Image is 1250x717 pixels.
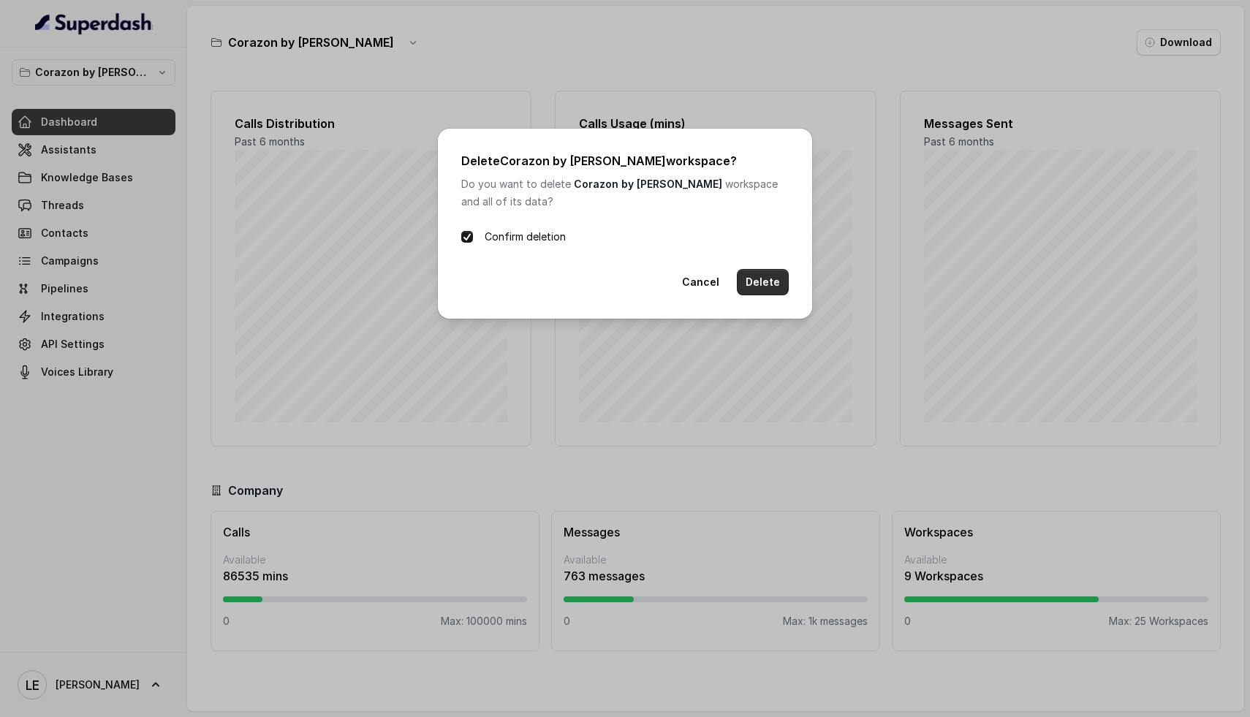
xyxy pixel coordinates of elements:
button: Delete [737,269,789,295]
button: Cancel [673,269,728,295]
span: Corazon by [PERSON_NAME] [574,178,722,190]
p: Do you want to delete workspace and all of its data? [461,175,789,210]
label: Confirm deletion [485,228,566,246]
h2: Delete Corazon by [PERSON_NAME] workspace? [461,152,789,170]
